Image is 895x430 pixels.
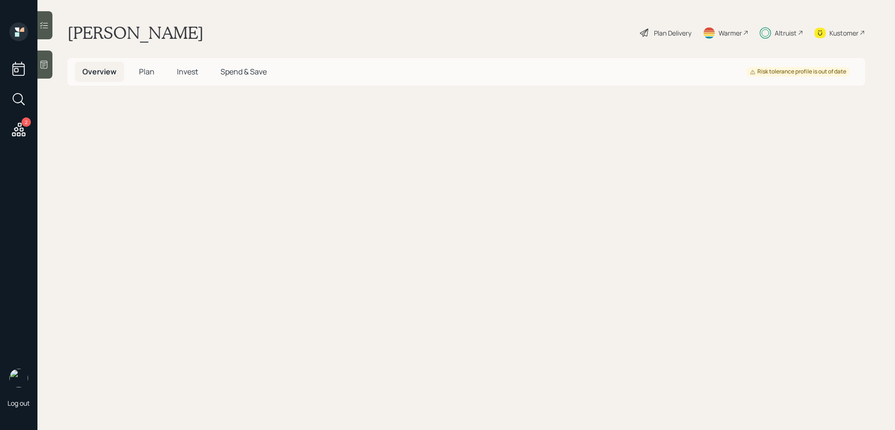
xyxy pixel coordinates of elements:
div: Log out [7,399,30,408]
div: 2 [22,117,31,127]
div: Kustomer [829,28,858,38]
span: Plan [139,66,154,77]
span: Invest [177,66,198,77]
div: Plan Delivery [654,28,691,38]
span: Spend & Save [220,66,267,77]
div: Risk tolerance profile is out of date [750,68,846,76]
img: sami-boghos-headshot.png [9,369,28,387]
div: Altruist [775,28,797,38]
span: Overview [82,66,117,77]
h1: [PERSON_NAME] [67,22,204,43]
div: Warmer [719,28,742,38]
